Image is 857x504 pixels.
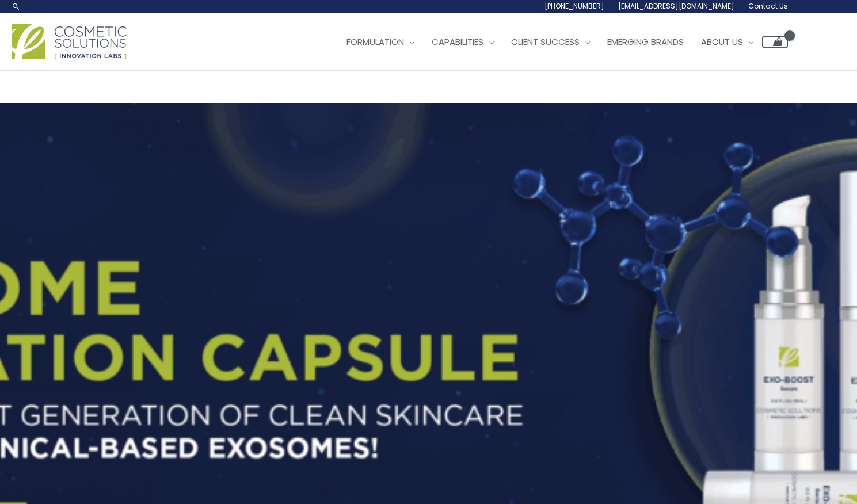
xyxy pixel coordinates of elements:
[618,1,734,11] span: [EMAIL_ADDRESS][DOMAIN_NAME]
[544,1,604,11] span: [PHONE_NUMBER]
[423,25,502,59] a: Capabilities
[692,25,762,59] a: About Us
[607,36,684,48] span: Emerging Brands
[701,36,743,48] span: About Us
[432,36,483,48] span: Capabilities
[748,1,788,11] span: Contact Us
[762,36,788,48] a: View Shopping Cart, empty
[329,25,788,59] nav: Site Navigation
[502,25,599,59] a: Client Success
[338,25,423,59] a: Formulation
[12,24,127,59] img: Cosmetic Solutions Logo
[346,36,404,48] span: Formulation
[599,25,692,59] a: Emerging Brands
[511,36,580,48] span: Client Success
[12,2,21,11] a: Search icon link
